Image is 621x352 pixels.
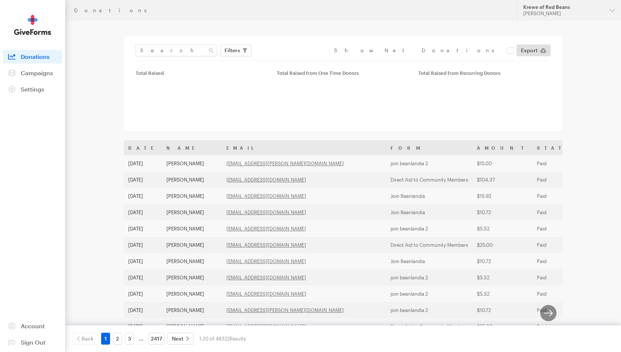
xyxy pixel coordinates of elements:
td: [PERSON_NAME] [162,253,222,269]
a: 2 [113,333,122,345]
td: [PERSON_NAME] [162,204,222,220]
a: [EMAIL_ADDRESS][DOMAIN_NAME] [226,193,306,199]
a: Settings [3,83,62,96]
a: Sign Out [3,336,62,349]
td: join beanlandia 2 [386,220,472,237]
th: Amount [472,140,532,155]
div: Total Raised from One Time Donors [277,70,409,76]
td: $25.00 [472,318,532,335]
td: Paid [532,237,587,253]
td: [PERSON_NAME] [162,155,222,172]
span: Results [230,336,246,342]
div: Total Raised from Recurring Donors [418,70,551,76]
img: GiveForms [14,15,51,35]
th: Status [532,140,587,155]
td: [DATE] [124,318,162,335]
td: Paid [532,302,587,318]
td: $5.52 [472,220,532,237]
td: Paid [532,286,587,302]
span: Export [521,46,538,55]
td: Join Beanlandia [386,253,472,269]
td: Paid [532,269,587,286]
a: [EMAIL_ADDRESS][DOMAIN_NAME] [226,177,306,183]
td: [DATE] [124,253,162,269]
td: $15.92 [472,188,532,204]
td: join beanlandia 2 [386,269,472,286]
button: Filters [220,44,252,56]
th: Name [162,140,222,155]
th: Form [386,140,472,155]
td: $104.37 [472,172,532,188]
span: Settings [21,86,44,93]
td: Join Beanlandia [386,188,472,204]
div: [PERSON_NAME] [523,10,604,17]
a: [EMAIL_ADDRESS][DOMAIN_NAME] [226,242,306,248]
a: [EMAIL_ADDRESS][DOMAIN_NAME] [226,323,306,329]
th: Email [222,140,386,155]
td: Direct Aid to Community Members [386,237,472,253]
a: [EMAIL_ADDRESS][PERSON_NAME][DOMAIN_NAME] [226,307,344,313]
a: [EMAIL_ADDRESS][DOMAIN_NAME] [226,275,306,280]
td: join beanlandia 2 [386,286,472,302]
td: $5.52 [472,286,532,302]
a: [EMAIL_ADDRESS][PERSON_NAME][DOMAIN_NAME] [226,160,344,166]
span: Donations [21,53,50,60]
td: [PERSON_NAME] [162,269,222,286]
td: Join Beanlandia [386,204,472,220]
span: Sign Out [21,339,46,346]
th: Date [124,140,162,155]
td: $5.52 [472,269,532,286]
td: Direct Aid to Community Members [386,318,472,335]
td: Paid [532,172,587,188]
td: [DATE] [124,302,162,318]
a: 2417 [149,333,165,345]
td: join beanlandia 2 [386,155,472,172]
td: $15.00 [472,155,532,172]
a: [EMAIL_ADDRESS][DOMAIN_NAME] [226,209,306,215]
a: [EMAIL_ADDRESS][DOMAIN_NAME] [226,258,306,264]
td: $10.72 [472,253,532,269]
a: Export [517,44,551,56]
a: Next [167,333,193,345]
td: [PERSON_NAME] [162,172,222,188]
td: join beanlandia 2 [386,302,472,318]
td: Paid [532,220,587,237]
a: Campaigns [3,66,62,80]
td: [PERSON_NAME] [162,188,222,204]
td: Direct Aid to Community Members [386,172,472,188]
td: $10.72 [472,302,532,318]
td: $10.72 [472,204,532,220]
a: [EMAIL_ADDRESS][DOMAIN_NAME] [226,291,306,297]
td: [DATE] [124,172,162,188]
div: Krewe of Red Beans [523,4,604,10]
input: Search Name & Email [136,44,217,56]
div: Total Raised [136,70,268,76]
td: [DATE] [124,286,162,302]
span: Campaigns [21,69,53,76]
span: Account [21,322,45,329]
span: Next [172,334,183,343]
td: Paid [532,155,587,172]
td: Paid [532,188,587,204]
td: [PERSON_NAME] [162,220,222,237]
td: [DATE] [124,204,162,220]
td: [DATE] [124,155,162,172]
span: Filters [225,46,240,55]
td: [DATE] [124,188,162,204]
td: [PERSON_NAME] [162,318,222,335]
td: Paid [532,318,587,335]
td: [DATE] [124,220,162,237]
td: [PERSON_NAME] [162,302,222,318]
div: 1-20 of 48322 [199,333,246,345]
td: [DATE] [124,269,162,286]
td: [PERSON_NAME] [162,286,222,302]
td: Paid [532,253,587,269]
td: Paid [532,204,587,220]
a: 3 [125,333,134,345]
td: [DATE] [124,237,162,253]
td: [PERSON_NAME] [162,237,222,253]
td: $25.00 [472,237,532,253]
a: Account [3,319,62,333]
a: Donations [3,50,62,63]
a: [EMAIL_ADDRESS][DOMAIN_NAME] [226,226,306,232]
